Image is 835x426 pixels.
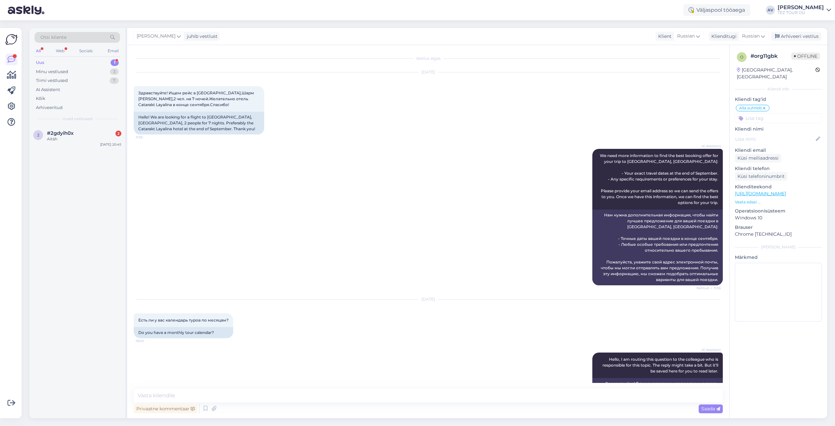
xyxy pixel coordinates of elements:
span: 11:55 [136,135,160,140]
span: [PERSON_NAME] [137,33,175,40]
div: Socials [78,47,94,55]
p: Märkmed [735,254,822,261]
div: [DATE] [134,69,723,75]
div: 7 [110,77,119,84]
div: Minu vestlused [36,69,68,75]
div: Küsi meiliaadressi [735,154,781,163]
span: 2 [37,133,39,137]
div: All [35,47,42,55]
p: Kliendi telefon [735,165,822,172]
div: Klienditugi [709,33,736,40]
span: AI Assistent [696,144,721,149]
span: o [740,55,743,59]
div: Vestlus algas [134,55,723,61]
div: AI Assistent [36,87,60,93]
div: # org11gbk [751,52,791,60]
p: Kliendi email [735,147,822,154]
p: Brauser [735,224,822,231]
a: [PERSON_NAME]TEZ TOUR OÜ [778,5,831,15]
span: Uued vestlused [62,116,93,122]
p: Chrome [TECHNICAL_ID] [735,231,822,238]
div: Küsi telefoninumbrit [735,172,787,181]
div: 2 [115,131,121,136]
div: Uus [36,59,44,66]
div: [GEOGRAPHIC_DATA], [GEOGRAPHIC_DATA] [737,67,815,80]
span: Есть ли у вас календарь туров по месяцам? [138,318,229,323]
div: [DATE] [134,296,723,302]
div: Aitäh [47,136,121,142]
div: Klient [656,33,672,40]
div: Здравствуйте! Я перенаправляю этот вопрос коллеге, ответственному за эту тему. Ответ может занять... [592,378,723,407]
div: Hello! We are looking for a flight to [GEOGRAPHIC_DATA], [GEOGRAPHIC_DATA], 2 people for 7 nights... [134,112,264,134]
span: Russian [677,33,695,40]
div: juhib vestlust [184,33,218,40]
div: Web [54,47,66,55]
div: Email [106,47,120,55]
div: [PERSON_NAME] [735,244,822,250]
div: Arhiveeritud [36,104,63,111]
span: Nähtud ✓ 11:55 [696,286,721,291]
a: [URL][DOMAIN_NAME] [735,191,786,197]
input: Lisa nimi [735,135,814,143]
div: TEZ TOUR OÜ [778,10,824,15]
div: Kliendi info [735,86,822,92]
p: Kliendi tag'id [735,96,822,103]
div: 1 [111,59,119,66]
p: Operatsioonisüsteem [735,208,822,214]
input: Lisa tag [735,113,822,123]
span: Alla suhtleb [739,106,762,110]
span: Hello, I am routing this question to the colleague who is responsible for this topic. The reply m... [602,357,719,373]
div: Kõik [36,95,45,102]
span: Здравствуйте! Ищем рейс в [GEOGRAPHIC_DATA],Шарм [PERSON_NAME],2 чел. на 7 ночей.Желательно отель... [138,90,255,107]
div: Privaatne kommentaar [134,404,197,413]
p: Kliendi nimi [735,126,822,133]
img: Askly Logo [5,33,18,46]
div: 3 [110,69,119,75]
span: #2gdyih0x [47,130,74,136]
div: AV [766,6,775,15]
span: Russian [742,33,760,40]
div: Arhiveeri vestlus [771,32,821,41]
span: Offline [791,53,820,60]
div: Нам нужна дополнительная информация, чтобы найти лучшее предложение для вашей поездки в [GEOGRAPH... [592,210,723,285]
div: Do you have a monthly tour calendar? [134,327,233,338]
p: Klienditeekond [735,183,822,190]
p: Vaata edasi ... [735,199,822,205]
span: We need more information to find the best booking offer for your trip to [GEOGRAPHIC_DATA], [GEOG... [600,153,719,205]
div: [DATE] 20:45 [100,142,121,147]
span: 18:00 [136,339,160,343]
span: AI Assistent [696,347,721,352]
div: Väljaspool tööaega [683,4,750,16]
span: Otsi kliente [40,34,67,41]
div: Tiimi vestlused [36,77,68,84]
p: Windows 10 [735,214,822,221]
div: [PERSON_NAME] [778,5,824,10]
span: Saada [701,406,720,412]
